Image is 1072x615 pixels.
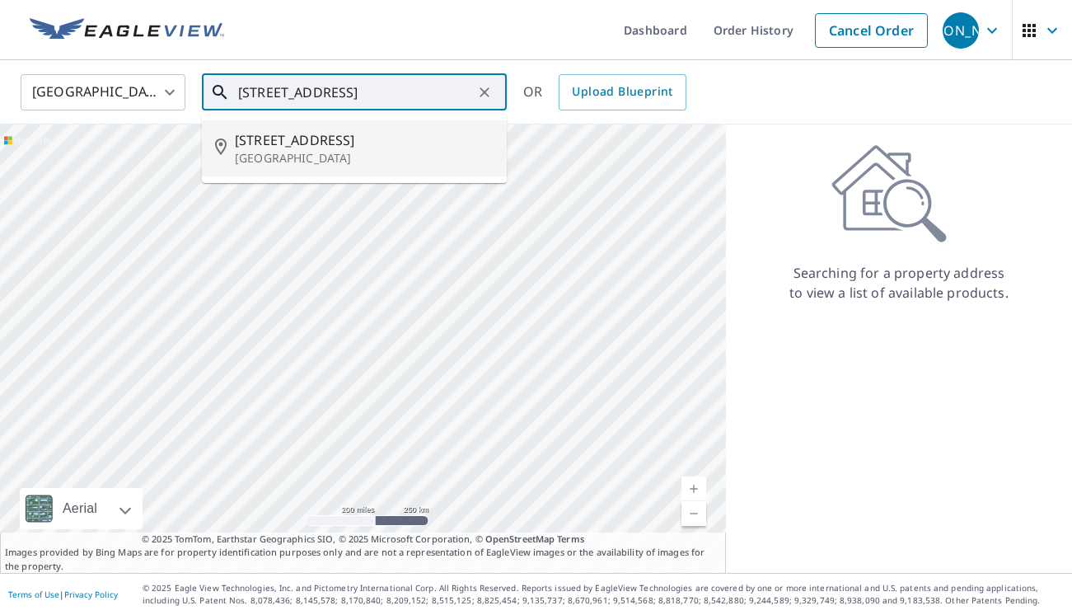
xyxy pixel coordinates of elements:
a: Upload Blueprint [559,74,686,110]
div: OR [523,74,686,110]
div: [GEOGRAPHIC_DATA] [21,69,185,115]
a: Terms [557,533,584,545]
a: Cancel Order [815,13,928,48]
span: [STREET_ADDRESS] [235,130,494,150]
div: Aerial [20,488,143,529]
p: | [8,589,118,599]
a: Current Level 5, Zoom Out [681,501,706,526]
p: [GEOGRAPHIC_DATA] [235,150,494,167]
a: Privacy Policy [64,589,118,600]
p: © 2025 Eagle View Technologies, Inc. and Pictometry International Corp. All Rights Reserved. Repo... [143,582,1064,607]
div: Aerial [58,488,102,529]
button: Clear [473,81,496,104]
a: Terms of Use [8,589,59,600]
a: Current Level 5, Zoom In [681,477,706,501]
a: OpenStreetMap [485,533,555,545]
input: Search by address or latitude-longitude [238,69,473,115]
span: Upload Blueprint [572,82,672,102]
p: Searching for a property address to view a list of available products. [789,263,1009,303]
div: [PERSON_NAME] [943,12,979,49]
span: © 2025 TomTom, Earthstar Geographics SIO, © 2025 Microsoft Corporation, © [142,533,584,547]
img: EV Logo [30,18,224,43]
